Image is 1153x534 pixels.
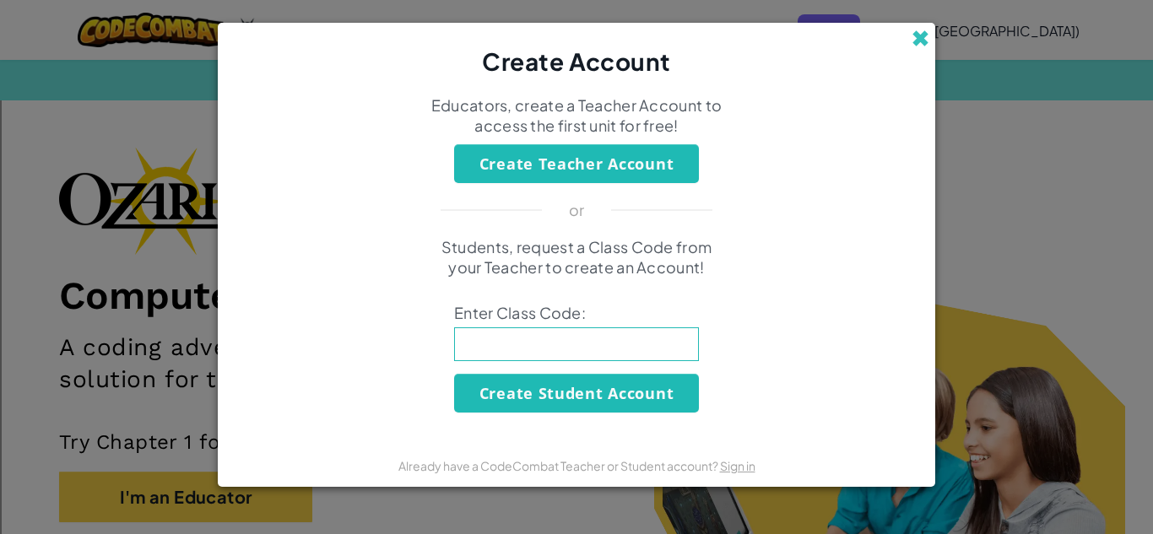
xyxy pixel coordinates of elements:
div: Options [7,67,1146,83]
div: Move To ... [7,113,1146,128]
p: or [569,200,585,220]
div: Rename [7,98,1146,113]
span: Already have a CodeCombat Teacher or Student account? [398,458,720,473]
a: Sign in [720,458,755,473]
button: Create Teacher Account [454,144,699,183]
p: Educators, create a Teacher Account to access the first unit for free! [429,95,724,136]
span: Create Account [482,46,671,76]
span: Enter Class Code: [454,303,699,323]
div: Sort A > Z [7,7,1146,22]
div: Sort New > Old [7,22,1146,37]
p: Students, request a Class Code from your Teacher to create an Account! [429,237,724,278]
div: Sign out [7,83,1146,98]
div: Move To ... [7,37,1146,52]
div: Delete [7,52,1146,67]
button: Create Student Account [454,374,699,413]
